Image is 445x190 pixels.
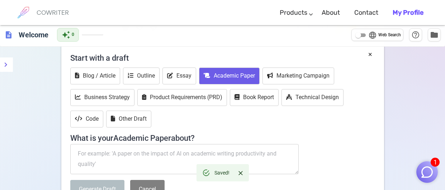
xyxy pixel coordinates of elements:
button: Other Draft [106,111,151,128]
button: Close [235,168,246,179]
h6: Click to edit title [16,28,51,42]
a: My Profile [393,2,423,23]
button: Outline [123,68,160,84]
h4: What is your Academic Paper about? [70,129,375,143]
button: × [368,49,372,60]
button: Help & Shortcuts [409,28,422,41]
span: folder [430,31,439,39]
span: 0 [72,31,74,38]
button: Business Strategy [70,89,134,106]
button: Academic Paper [199,68,260,84]
span: description [4,31,13,39]
button: Marketing Campaign [262,68,334,84]
span: 1 [431,158,440,167]
h6: COWRITER [37,9,69,16]
div: Saved! [214,166,229,179]
img: Close chat [420,165,434,179]
button: Code [70,111,103,128]
button: Technical Design [281,89,344,106]
button: Product Requirements (PRD) [137,89,227,106]
button: Blog / Article [70,68,120,84]
b: My Profile [393,9,423,17]
h4: Start with a draft [70,49,375,66]
span: auto_awesome [62,31,70,39]
span: language [368,31,377,40]
button: Book Report [230,89,279,106]
a: Products [280,2,307,23]
button: 1 [416,161,438,183]
img: brand logo [14,4,32,22]
span: help_outline [411,31,420,39]
span: Web Search [378,32,401,39]
a: About [322,2,340,23]
button: Essay [162,68,196,84]
a: Contact [354,2,378,23]
button: Manage Documents [428,28,441,41]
